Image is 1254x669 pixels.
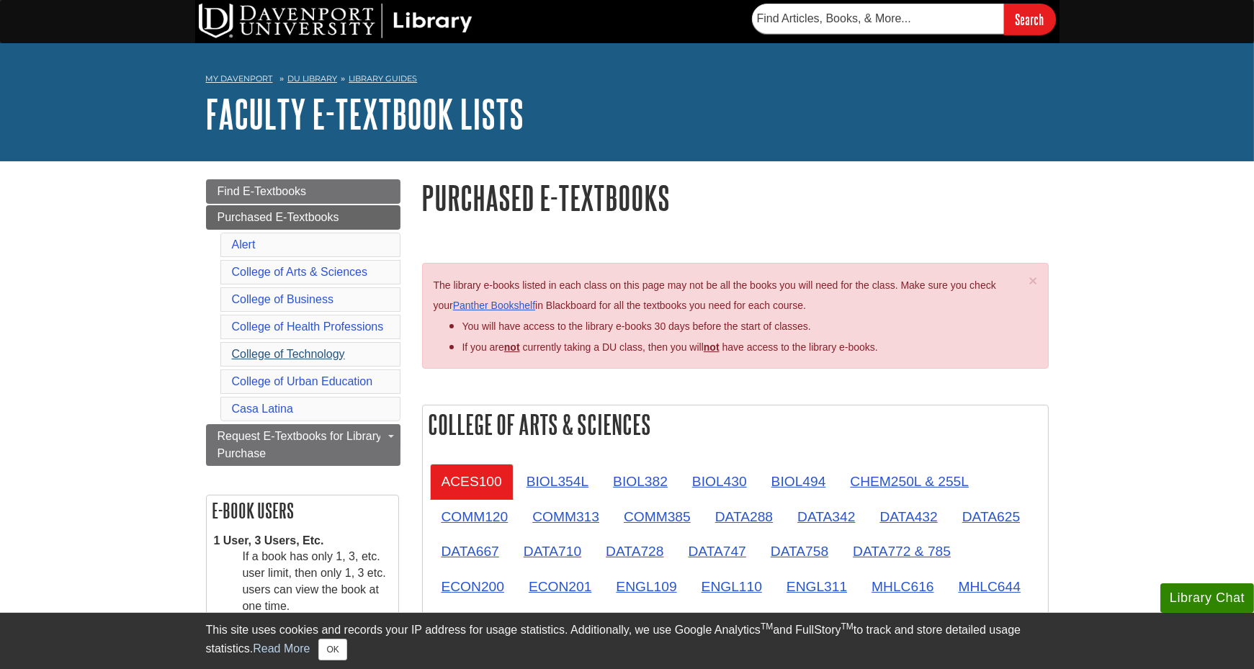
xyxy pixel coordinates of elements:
[423,405,1048,444] h2: College of Arts & Sciences
[206,73,273,85] a: My Davenport
[521,499,611,534] a: COMM313
[775,569,859,604] a: ENGL311
[206,621,1049,660] div: This site uses cookies and records your IP address for usage statistics. Additionally, we use Goo...
[206,205,400,230] a: Purchased E-Textbooks
[206,69,1049,92] nav: breadcrumb
[453,300,535,311] a: Panther Bookshelf
[430,534,511,569] a: DATA667
[462,341,878,353] span: If you are currently taking a DU class, then you will have access to the library e-books.
[318,639,346,660] button: Close
[287,73,337,84] a: DU Library
[430,464,514,499] a: ACES100
[515,464,600,499] a: BIOL354L
[207,495,398,526] h2: E-book Users
[232,293,333,305] a: College of Business
[462,320,811,332] span: You will have access to the library e-books 30 days before the start of classes.
[199,4,473,38] img: DU Library
[704,499,784,534] a: DATA288
[677,534,758,569] a: DATA747
[760,464,838,499] a: BIOL494
[253,642,310,655] a: Read More
[752,4,1004,34] input: Find Articles, Books, & More...
[761,621,773,632] sup: TM
[1029,272,1037,289] span: ×
[947,569,1032,604] a: MHLC644
[1004,4,1056,35] input: Search
[218,185,307,197] span: Find E-Textbooks
[860,569,945,604] a: MHLC616
[218,211,339,223] span: Purchased E-Textbooks
[206,91,524,136] a: Faculty E-Textbook Lists
[841,534,962,569] a: DATA772 & 785
[232,266,368,278] a: College of Arts & Sciences
[1029,273,1037,288] button: Close
[951,499,1031,534] a: DATA625
[841,621,854,632] sup: TM
[206,179,400,204] a: Find E-Textbooks
[681,464,758,499] a: BIOL430
[206,424,400,466] a: Request E-Textbooks for Library Purchase
[434,279,996,312] span: The library e-books listed in each class on this page may not be all the books you will need for ...
[232,320,384,333] a: College of Health Professions
[1160,583,1254,613] button: Library Chat
[214,533,391,549] dt: 1 User, 3 Users, Etc.
[604,569,688,604] a: ENGL109
[232,375,373,387] a: College of Urban Education
[612,499,702,534] a: COMM385
[868,499,949,534] a: DATA432
[517,569,603,604] a: ECON201
[232,238,256,251] a: Alert
[704,341,720,353] u: not
[232,348,345,360] a: College of Technology
[422,179,1049,216] h1: Purchased E-Textbooks
[690,569,774,604] a: ENGL110
[759,534,840,569] a: DATA758
[430,499,520,534] a: COMM120
[512,534,593,569] a: DATA710
[504,341,520,353] strong: not
[594,534,675,569] a: DATA728
[601,464,679,499] a: BIOL382
[232,403,293,415] a: Casa Latina
[349,73,417,84] a: Library Guides
[752,4,1056,35] form: Searches DU Library's articles, books, and more
[838,464,980,499] a: CHEM250L & 255L
[430,603,515,639] a: MHLC674
[786,499,866,534] a: DATA342
[430,569,516,604] a: ECON200
[218,430,382,459] span: Request E-Textbooks for Library Purchase
[516,603,601,639] a: SOSC201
